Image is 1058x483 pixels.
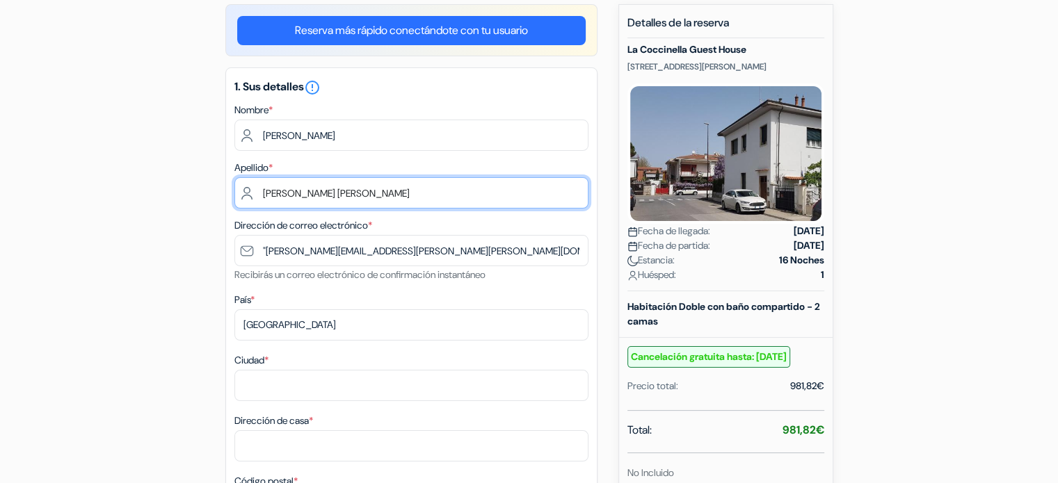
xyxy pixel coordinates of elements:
[627,268,676,282] span: Huésped:
[304,79,321,94] a: error_outline
[304,79,321,96] i: error_outline
[627,227,638,237] img: calendar.svg
[779,253,824,268] strong: 16 Noches
[627,16,824,38] h5: Detalles de la reserva
[627,346,790,368] small: Cancelación gratuita hasta: [DATE]
[794,238,824,253] strong: [DATE]
[237,16,586,45] a: Reserva más rápido conectándote con tu usuario
[627,253,675,268] span: Estancia:
[234,103,273,117] label: Nombre
[783,423,824,437] strong: 981,82€
[234,177,588,208] input: Introduzca el apellido
[234,161,273,175] label: Apellido
[627,224,710,238] span: Fecha de llegada:
[627,422,652,439] span: Total:
[821,268,824,282] strong: 1
[627,379,678,393] div: Precio total:
[234,218,372,233] label: Dirección de correo electrónico
[627,241,638,252] img: calendar.svg
[627,466,674,479] small: No Incluido
[627,270,638,281] img: user_icon.svg
[234,120,588,151] input: Ingrese el nombre
[627,256,638,266] img: moon.svg
[627,238,710,253] span: Fecha de partida:
[234,414,313,428] label: Dirección de casa
[790,379,824,393] div: 981,82€
[794,224,824,238] strong: [DATE]
[234,235,588,266] input: Introduzca la dirección de correo electrónico
[234,293,255,307] label: País
[234,353,268,368] label: Ciudad
[627,300,820,327] b: Habitación Doble con baño compartido - 2 camas
[234,79,588,96] h5: 1. Sus detalles
[627,61,824,72] p: [STREET_ADDRESS][PERSON_NAME]
[234,268,486,281] small: Recibirás un correo electrónico de confirmación instantáneo
[627,44,824,56] h5: La Coccinella Guest House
